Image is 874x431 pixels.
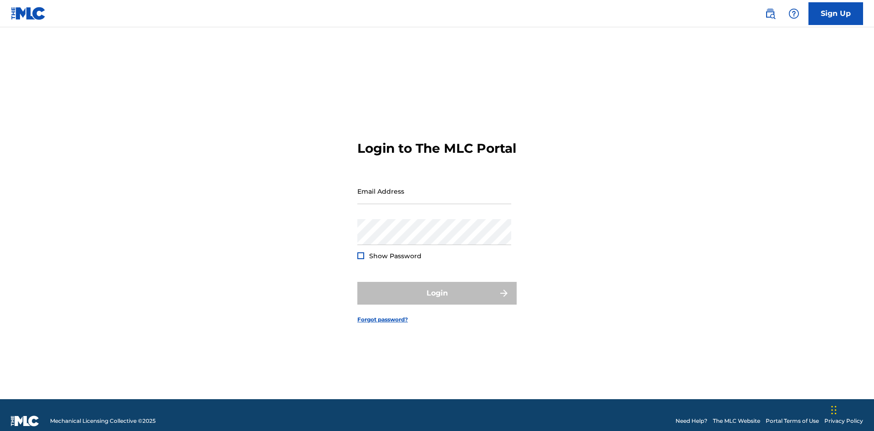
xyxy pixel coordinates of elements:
[369,252,422,260] span: Show Password
[50,417,156,425] span: Mechanical Licensing Collective © 2025
[766,417,819,425] a: Portal Terms of Use
[357,316,408,324] a: Forgot password?
[11,416,39,426] img: logo
[676,417,707,425] a: Need Help?
[765,8,776,19] img: search
[788,8,799,19] img: help
[808,2,863,25] a: Sign Up
[761,5,779,23] a: Public Search
[11,7,46,20] img: MLC Logo
[713,417,760,425] a: The MLC Website
[824,417,863,425] a: Privacy Policy
[828,387,874,431] iframe: Chat Widget
[357,140,516,156] h3: Login to The MLC Portal
[785,5,803,23] div: Help
[831,396,837,424] div: Drag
